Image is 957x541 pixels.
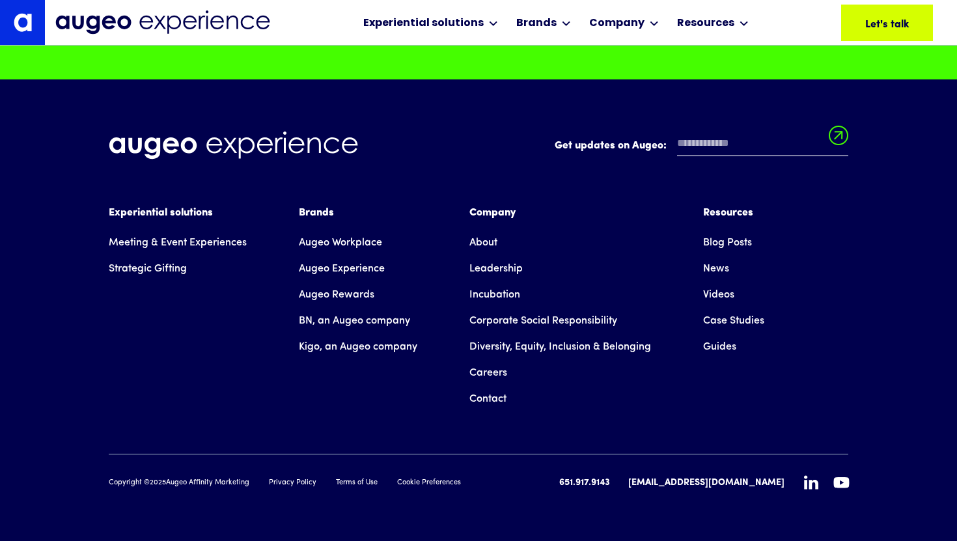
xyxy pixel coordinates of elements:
[555,138,667,154] label: Get updates on Augeo:
[703,256,729,282] a: News
[469,205,651,221] div: Company
[628,476,784,490] a: [EMAIL_ADDRESS][DOMAIN_NAME]
[469,386,506,412] a: Contact
[109,205,247,221] div: Experiential solutions
[469,256,523,282] a: Leadership
[55,10,270,35] img: Augeo Experience business unit full logo in midnight blue.
[150,479,166,486] span: 2025
[109,132,358,160] img: Augeo Experience business unit full logo in white.
[299,334,417,360] a: Kigo, an Augeo company
[397,478,461,489] a: Cookie Preferences
[829,126,848,153] input: Submit
[299,205,417,221] div: Brands
[336,478,378,489] a: Terms of Use
[841,5,933,41] a: Let's talk
[299,282,374,308] a: Augeo Rewards
[469,360,507,386] a: Careers
[14,13,32,31] img: Augeo's "a" monogram decorative logo in white.
[618,475,620,491] div: |
[363,16,484,31] div: Experiential solutions
[677,16,734,31] div: Resources
[109,478,249,489] div: Copyright © Augeo Affinity Marketing
[299,256,385,282] a: Augeo Experience
[589,16,645,31] div: Company
[516,16,557,31] div: Brands
[109,256,187,282] a: Strategic Gifting
[559,476,610,490] a: 651.917.9143
[469,230,497,256] a: About
[703,308,764,334] a: Case Studies
[703,334,736,360] a: Guides
[469,334,651,360] a: Diversity, Equity, Inclusion & Belonging
[703,282,734,308] a: Videos
[555,132,848,163] form: Email Form
[703,230,752,256] a: Blog Posts
[109,230,247,256] a: Meeting & Event Experiences
[703,205,764,221] div: Resources
[469,282,520,308] a: Incubation
[299,230,382,256] a: Augeo Workplace
[299,308,410,334] a: BN, an Augeo company
[469,308,617,334] a: Corporate Social Responsibility
[269,478,316,489] a: Privacy Policy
